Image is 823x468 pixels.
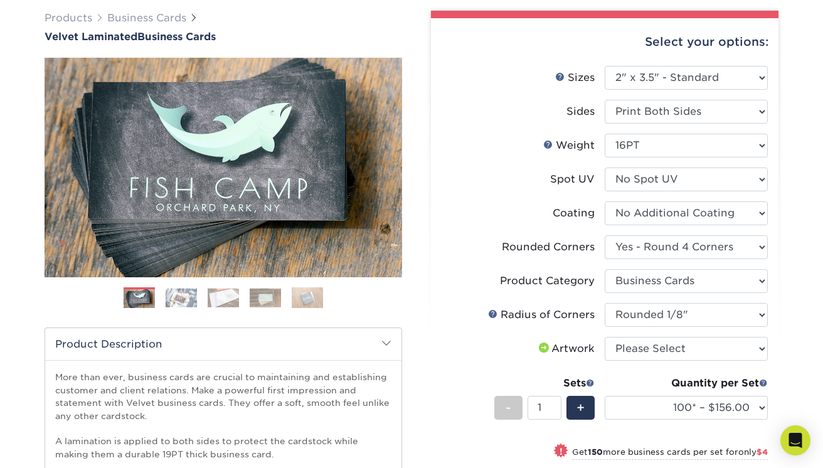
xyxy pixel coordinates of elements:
[566,104,595,119] div: Sides
[107,12,186,24] a: Business Cards
[45,31,402,43] a: Velvet LaminatedBusiness Cards
[555,70,595,85] div: Sizes
[605,376,768,391] div: Quantity per Set
[45,328,401,360] h2: Product Description
[572,447,768,460] small: Get more business cards per set for
[441,18,768,66] div: Select your options:
[124,283,155,314] img: Business Cards 01
[780,425,810,455] div: Open Intercom Messenger
[494,376,595,391] div: Sets
[250,288,281,307] img: Business Cards 04
[588,447,603,457] strong: 150
[208,288,239,307] img: Business Cards 03
[506,398,511,417] span: -
[553,206,595,221] div: Coating
[550,172,595,187] div: Spot UV
[45,31,137,43] span: Velvet Laminated
[543,138,595,153] div: Weight
[738,447,768,457] span: only
[488,307,595,322] div: Radius of Corners
[560,445,563,458] span: !
[502,240,595,255] div: Rounded Corners
[576,398,585,417] span: +
[45,12,92,24] a: Products
[166,288,197,307] img: Business Cards 02
[45,31,402,43] h1: Business Cards
[500,274,595,289] div: Product Category
[757,447,768,457] span: $4
[292,287,323,309] img: Business Cards 05
[536,341,595,356] div: Artwork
